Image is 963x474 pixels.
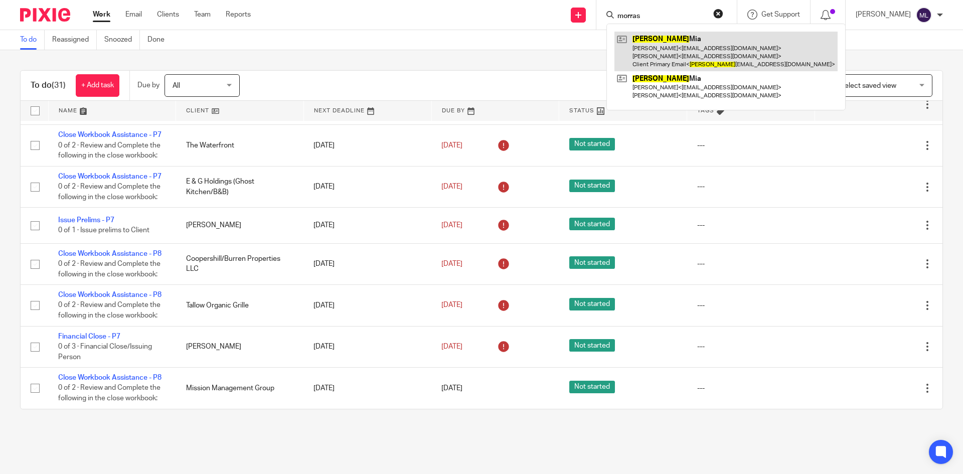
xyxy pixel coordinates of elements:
span: 0 of 2 · Review and Complete the following in the close workbook: [58,142,160,160]
td: [PERSON_NAME] [176,326,304,367]
td: [DATE] [303,166,431,207]
a: Close Workbook Assistance - P7 [58,173,162,180]
a: Snoozed [104,30,140,50]
span: 0 of 2 · Review and Complete the following in the close workbook: [58,302,160,320]
a: Close Workbook Assistance - P8 [58,374,162,381]
a: Team [194,10,211,20]
a: Work [93,10,110,20]
td: Tallow Organic Grille [176,285,304,326]
a: + Add task [76,74,119,97]
td: [DATE] [303,326,431,367]
a: Clients [157,10,179,20]
span: Not started [569,180,615,192]
span: All [173,82,180,89]
td: [DATE] [303,243,431,284]
input: Search [616,12,707,21]
div: --- [697,220,805,230]
span: Not started [569,256,615,269]
div: --- [697,300,805,310]
img: svg%3E [916,7,932,23]
div: --- [697,342,805,352]
span: (31) [52,81,66,89]
a: Reports [226,10,251,20]
span: [DATE] [441,302,462,309]
span: 0 of 2 · Review and Complete the following in the close workbook: [58,260,160,278]
div: --- [697,140,805,150]
a: Close Workbook Assistance - P7 [58,131,162,138]
p: Due by [137,80,159,90]
td: The Waterfront [176,125,304,166]
td: [DATE] [303,208,431,243]
span: 0 of 1 · Issue prelims to Client [58,227,149,234]
td: [DATE] [303,125,431,166]
span: Not started [569,381,615,393]
a: Email [125,10,142,20]
button: Clear [713,9,723,19]
span: Select saved view [840,82,896,89]
h1: To do [31,80,66,91]
span: [DATE] [441,385,462,392]
a: Issue Prelims - P7 [58,217,114,224]
td: Mission Management Group [176,368,304,409]
span: Not started [569,339,615,352]
div: --- [697,383,805,393]
td: Coopershill/Burren Properties LLC [176,243,304,284]
span: 0 of 2 · Review and Complete the following in the close workbook: [58,385,160,402]
span: Tags [697,108,714,113]
span: Not started [569,298,615,310]
div: --- [697,259,805,269]
span: [DATE] [441,183,462,190]
a: Close Workbook Assistance - P8 [58,250,162,257]
span: [DATE] [441,343,462,350]
a: To do [20,30,45,50]
div: --- [697,182,805,192]
span: Not started [569,218,615,230]
span: 0 of 3 · Financial Close/Issuing Person [58,343,152,361]
td: E & G Holdings (Ghost Kitchen/B&B) [176,166,304,207]
img: Pixie [20,8,70,22]
span: [DATE] [441,260,462,267]
td: [DATE] [303,285,431,326]
span: [DATE] [441,222,462,229]
span: 0 of 2 · Review and Complete the following in the close workbook: [58,183,160,201]
span: Get Support [761,11,800,18]
span: [DATE] [441,142,462,149]
a: Reassigned [52,30,97,50]
td: [PERSON_NAME] [176,208,304,243]
p: [PERSON_NAME] [856,10,911,20]
td: [DATE] [303,368,431,409]
a: Done [147,30,172,50]
a: Close Workbook Assistance - P8 [58,291,162,298]
a: Financial Close - P7 [58,333,120,340]
span: Not started [569,138,615,150]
